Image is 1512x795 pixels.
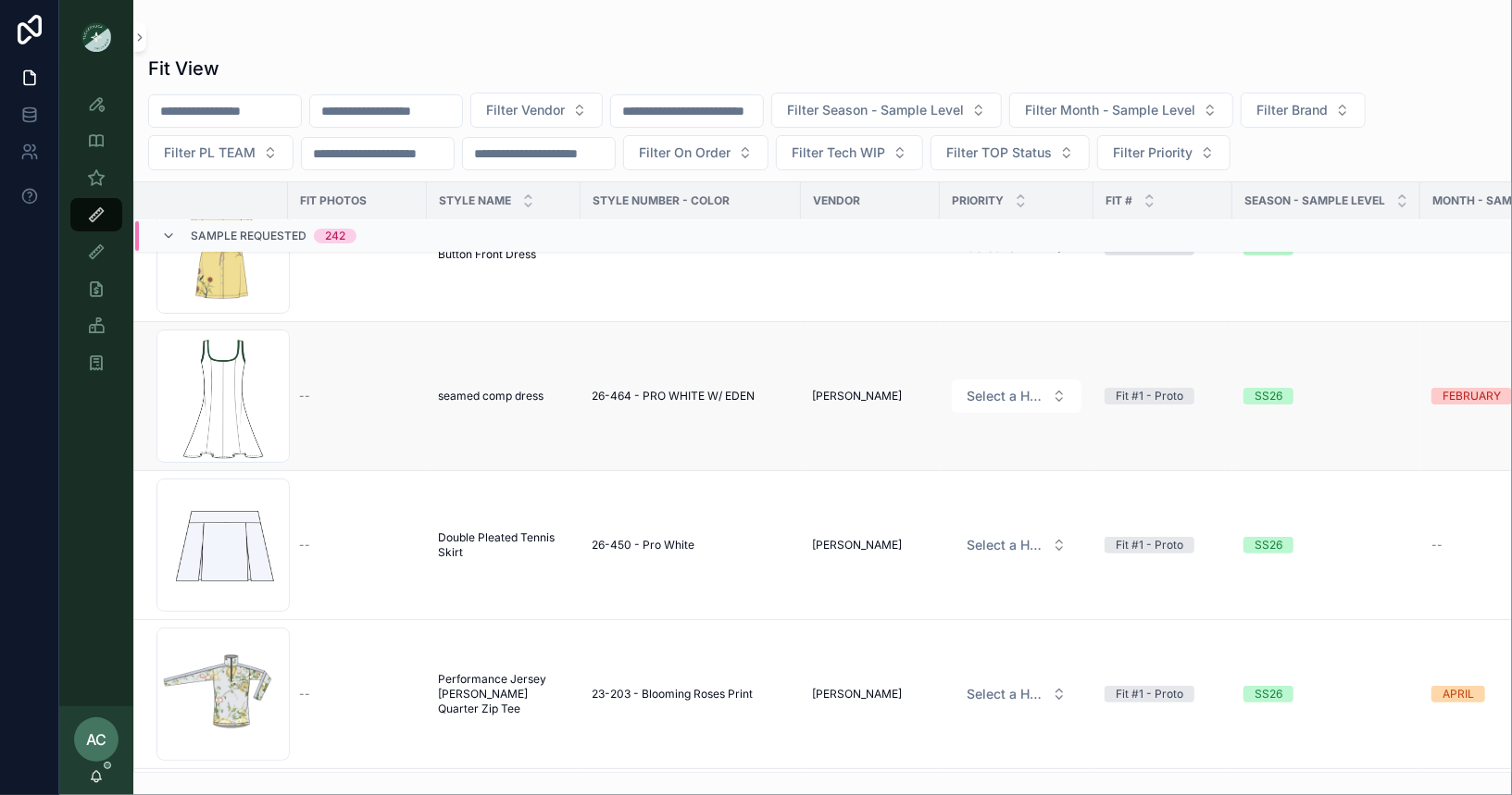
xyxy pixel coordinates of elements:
h1: Fit View [148,56,219,81]
button: Select Button [776,135,923,170]
div: Fit #1 - Proto [1116,388,1183,404]
a: Select Button [951,379,1082,414]
a: [PERSON_NAME] [812,687,929,702]
a: -- [299,687,416,702]
a: Select Button [951,677,1082,712]
span: 26-450 - Pro White [592,538,694,553]
button: Select Button [623,135,768,170]
span: Fit # [1106,193,1132,208]
span: Fit Photos [300,193,367,208]
span: [PERSON_NAME] [812,538,902,553]
span: Select a HP FIT LEVEL [967,685,1044,703]
span: Filter Priority [1113,143,1193,162]
div: SS26 [1255,537,1282,553]
span: AC [86,728,106,751]
div: SS26 [1255,686,1282,702]
div: Fit #1 - Proto [1116,686,1183,702]
button: Select Button [1097,135,1231,170]
span: -- [1431,538,1443,553]
a: Fit #1 - Proto [1105,537,1221,553]
img: App logo [81,22,111,52]
span: Select a HP FIT LEVEL [967,536,1044,554]
span: seamed comp dress [438,389,544,404]
button: Select Button [952,677,1081,711]
div: scrollable content [59,74,133,404]
a: -- [299,538,416,553]
span: -- [299,687,310,702]
span: STYLE NAME [439,193,511,208]
div: APRIL [1443,686,1474,702]
span: [PERSON_NAME] [812,687,902,702]
button: Select Button [931,135,1090,170]
div: Fit #1 - Proto [1116,537,1183,553]
a: SS26 [1243,686,1409,702]
span: -- [299,538,310,553]
span: PRIORITY [952,193,1004,208]
button: Select Button [1009,93,1233,128]
button: Select Button [148,135,294,170]
button: Select Button [470,93,603,128]
span: Filter Season - Sample Level [787,101,964,119]
a: SS26 [1243,537,1409,553]
a: Performance Jersey [PERSON_NAME] Quarter Zip Tee [438,672,569,716]
a: [PERSON_NAME] [812,538,929,553]
span: Filter Vendor [486,101,565,119]
a: Fit #1 - Proto [1105,388,1221,404]
a: [PERSON_NAME] [812,389,929,404]
span: 23-203 - Blooming Roses Print [592,687,753,702]
button: Select Button [771,93,1002,128]
a: 26-464 - PRO WHITE W/ EDEN [592,389,790,404]
span: Season - Sample Level [1244,193,1385,208]
a: 26-450 - Pro White [592,538,790,553]
span: Filter PL TEAM [164,143,256,162]
div: 242 [325,229,345,243]
span: Vendor [813,193,860,208]
span: Sample Requested [191,229,306,243]
span: 26-464 - PRO WHITE W/ EDEN [592,389,755,404]
div: FEBRUARY [1443,388,1501,404]
span: Filter On Order [639,143,731,162]
div: SS26 [1255,388,1282,404]
span: [PERSON_NAME] [812,389,902,404]
span: -- [299,389,310,404]
a: Select Button [951,528,1082,563]
button: Select Button [952,528,1081,562]
a: Double Pleated Tennis Skirt [438,530,569,560]
a: -- [299,389,416,404]
span: Filter Month - Sample Level [1025,101,1195,119]
a: Fit #1 - Proto [1105,686,1221,702]
a: seamed comp dress [438,389,569,404]
button: Select Button [1241,93,1366,128]
a: 23-203 - Blooming Roses Print [592,687,790,702]
a: SS26 [1243,388,1409,404]
span: Select a HP FIT LEVEL [967,387,1044,405]
button: Select Button [952,379,1081,413]
span: Style Number - Color [593,193,730,208]
span: Filter Brand [1256,101,1328,119]
span: Filter TOP Status [946,143,1052,162]
span: Filter Tech WIP [792,143,885,162]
